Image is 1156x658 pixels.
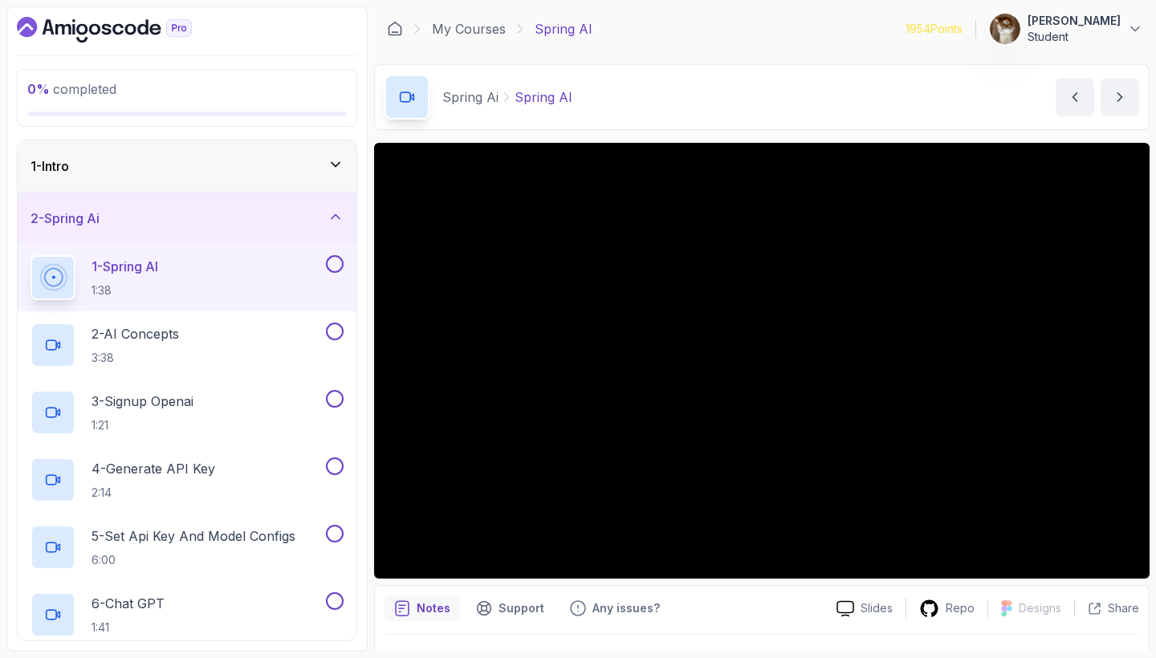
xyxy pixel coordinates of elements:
[27,81,50,97] span: 0 %
[906,21,963,37] p: 1954 Points
[387,21,403,37] a: Dashboard
[92,485,215,501] p: 2:14
[861,600,893,616] p: Slides
[535,19,592,39] p: Spring AI
[18,193,356,244] button: 2-Spring Ai
[18,140,356,192] button: 1-Intro
[499,600,544,616] p: Support
[560,595,670,621] button: Feedback button
[92,526,295,546] p: 5 - Set Api Key And Model Configs
[92,459,215,478] p: 4 - Generate API Key
[92,324,179,343] p: 2 - AI Concepts
[989,13,1143,45] button: user profile image[PERSON_NAME]Student
[1028,13,1121,29] p: [PERSON_NAME]
[27,81,116,97] span: completed
[92,350,179,366] p: 3:38
[1028,29,1121,45] p: Student
[417,600,450,616] p: Notes
[92,257,158,276] p: 1 - Spring AI
[31,390,344,435] button: 3-Signup Openai1:21
[442,87,499,107] p: Spring Ai
[31,525,344,570] button: 5-Set Api Key And Model Configs6:00
[31,255,344,300] button: 1-Spring AI1:38
[990,14,1020,44] img: user profile image
[31,457,344,502] button: 4-Generate API Key2:14
[92,392,193,411] p: 3 - Signup Openai
[92,282,158,299] p: 1:38
[31,156,69,176] h3: 1 - Intro
[385,595,460,621] button: notes button
[1056,558,1156,634] iframe: chat widget
[946,600,975,616] p: Repo
[92,417,193,433] p: 1:21
[592,600,660,616] p: Any issues?
[31,323,344,368] button: 2-AI Concepts3:38
[824,600,906,617] a: Slides
[31,209,100,228] h3: 2 - Spring Ai
[466,595,554,621] button: Support button
[1056,78,1094,116] button: previous content
[432,19,506,39] a: My Courses
[515,87,572,107] p: Spring AI
[374,143,1150,579] iframe: 1 - Spring AI
[1101,78,1139,116] button: next content
[1019,600,1061,616] p: Designs
[17,17,229,43] a: Dashboard
[92,619,165,636] p: 1:41
[31,592,344,637] button: 6-Chat GPT1:41
[92,552,295,568] p: 6:00
[92,594,165,613] p: 6 - Chat GPT
[906,599,987,619] a: Repo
